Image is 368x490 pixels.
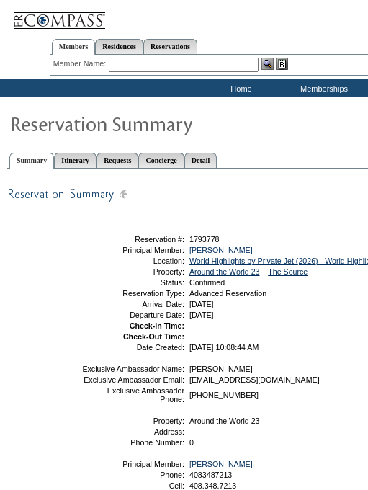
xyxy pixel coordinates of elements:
[9,109,297,138] img: Reservaton Summary
[81,311,184,319] td: Departure Date:
[189,365,253,373] span: [PERSON_NAME]
[81,278,184,287] td: Status:
[189,289,266,298] span: Advanced Reservation
[189,300,214,308] span: [DATE]
[81,365,184,373] td: Exclusive Ambassador Name:
[81,416,184,425] td: Property:
[189,311,214,319] span: [DATE]
[189,343,259,352] span: [DATE] 10:08:44 AM
[81,438,184,447] td: Phone Number:
[268,267,308,276] a: The Source
[184,153,217,168] a: Detail
[189,391,259,399] span: [PHONE_NUMBER]
[81,300,184,308] td: Arrival Date:
[189,246,253,254] a: [PERSON_NAME]
[97,153,138,168] a: Requests
[95,39,143,54] a: Residences
[276,58,288,70] img: Reservations
[81,481,184,490] td: Cell:
[189,416,260,425] span: Around the World 23
[81,427,184,436] td: Address:
[81,235,184,244] td: Reservation #:
[81,267,184,276] td: Property:
[143,39,197,54] a: Reservations
[81,246,184,254] td: Principal Member:
[53,58,109,70] div: Member Name:
[189,267,260,276] a: Around the World 23
[81,386,184,404] td: Exclusive Ambassador Phone:
[189,471,232,479] span: 4083487213
[81,375,184,384] td: Exclusive Ambassador Email:
[281,79,364,97] td: Memberships
[189,235,220,244] span: 1793778
[189,375,320,384] span: [EMAIL_ADDRESS][DOMAIN_NAME]
[138,153,184,168] a: Concierge
[189,481,236,490] span: 408.348.7213
[81,471,184,479] td: Phone:
[130,321,184,330] strong: Check-In Time:
[81,343,184,352] td: Date Created:
[52,39,96,55] a: Members
[189,278,225,287] span: Confirmed
[81,460,184,468] td: Principal Member:
[81,257,184,265] td: Location:
[54,153,97,168] a: Itinerary
[261,58,274,70] img: View
[123,332,184,341] strong: Check-Out Time:
[9,153,54,169] a: Summary
[189,438,194,447] span: 0
[81,289,184,298] td: Reservation Type:
[189,460,253,468] a: [PERSON_NAME]
[198,79,281,97] td: Home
